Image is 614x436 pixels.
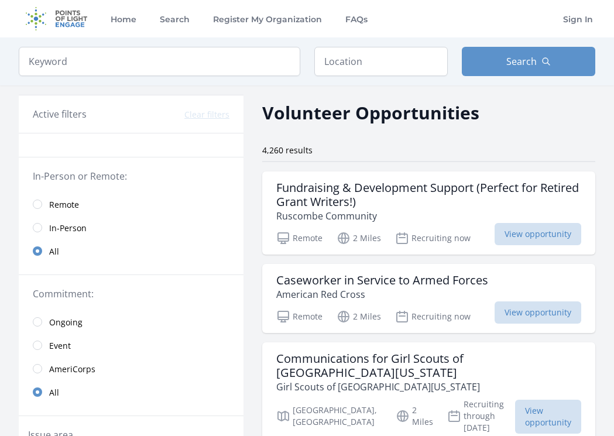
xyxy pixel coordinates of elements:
a: Remote [19,193,243,216]
legend: Commitment: [33,287,229,301]
span: Search [506,54,537,68]
span: Ongoing [49,317,83,328]
a: Caseworker in Service to Armed Forces American Red Cross Remote 2 Miles Recruiting now View oppor... [262,264,595,333]
input: Keyword [19,47,300,76]
p: Girl Scouts of [GEOGRAPHIC_DATA][US_STATE] [276,380,581,394]
a: AmeriCorps [19,357,243,380]
h3: Active filters [33,107,87,121]
h3: Caseworker in Service to Armed Forces [276,273,488,287]
span: Remote [49,199,79,211]
p: 2 Miles [337,231,381,245]
h3: Fundraising & Development Support (Perfect for Retired Grant Writers!) [276,181,581,209]
p: Recruiting through [DATE] [447,399,515,434]
legend: In-Person or Remote: [33,169,229,183]
h2: Volunteer Opportunities [262,99,479,126]
a: All [19,380,243,404]
span: View opportunity [495,301,581,324]
p: 2 Miles [337,310,381,324]
a: Event [19,334,243,357]
a: In-Person [19,216,243,239]
button: Clear filters [184,109,229,121]
a: Fundraising & Development Support (Perfect for Retired Grant Writers!) Ruscombe Community Remote ... [262,171,595,255]
span: In-Person [49,222,87,234]
p: [GEOGRAPHIC_DATA], [GEOGRAPHIC_DATA] [276,399,382,434]
span: Event [49,340,71,352]
a: Ongoing [19,310,243,334]
span: All [49,387,59,399]
span: View opportunity [515,400,581,434]
span: View opportunity [495,223,581,245]
p: Remote [276,231,323,245]
input: Location [314,47,448,76]
a: All [19,239,243,263]
h3: Communications for Girl Scouts of [GEOGRAPHIC_DATA][US_STATE] [276,352,581,380]
p: Recruiting now [395,310,471,324]
p: Recruiting now [395,231,471,245]
span: AmeriCorps [49,363,95,375]
p: Remote [276,310,323,324]
p: American Red Cross [276,287,488,301]
p: Ruscombe Community [276,209,581,223]
span: 4,260 results [262,145,313,156]
button: Search [462,47,595,76]
p: 2 Miles [396,399,433,434]
span: All [49,246,59,258]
